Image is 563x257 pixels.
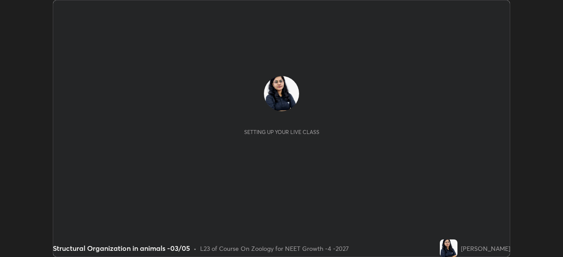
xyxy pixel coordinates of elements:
div: Setting up your live class [244,129,319,135]
div: L23 of Course On Zoology for NEET Growth -4 -2027 [200,244,349,253]
div: • [194,244,197,253]
div: Structural Organization in animals -03/05 [53,243,190,253]
div: [PERSON_NAME] [461,244,510,253]
img: c5c1c0953fab4165a3d8556d5a9fe923.jpg [440,239,457,257]
img: c5c1c0953fab4165a3d8556d5a9fe923.jpg [264,76,299,111]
